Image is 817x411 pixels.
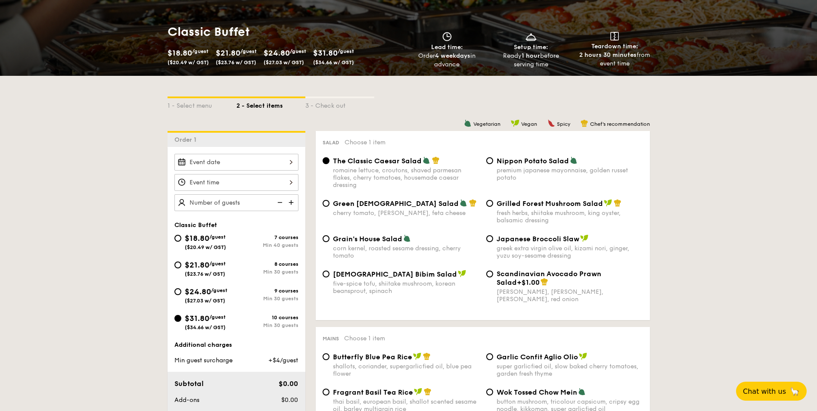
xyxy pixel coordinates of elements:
span: +$4/guest [268,357,298,364]
span: /guest [209,261,226,267]
strong: 1 hour [522,52,540,59]
div: Order in advance [409,52,486,69]
div: 8 courses [236,261,298,267]
span: The Classic Caesar Salad [333,157,422,165]
div: cherry tomato, [PERSON_NAME], feta cheese [333,209,479,217]
input: Scandinavian Avocado Prawn Salad+$1.00[PERSON_NAME], [PERSON_NAME], [PERSON_NAME], red onion [486,271,493,277]
span: Add-ons [174,396,199,404]
div: 7 courses [236,234,298,240]
img: icon-chef-hat.a58ddaea.svg [469,199,477,207]
input: Fragrant Basil Tea Ricethai basil, european basil, shallot scented sesame oil, barley multigrain ... [323,389,329,395]
img: icon-chef-hat.a58ddaea.svg [424,388,432,395]
span: Lead time: [431,44,463,51]
img: icon-reduce.1d2dbef1.svg [273,194,286,211]
span: Teardown time: [591,43,638,50]
span: /guest [290,48,306,54]
div: Min 30 guests [236,269,298,275]
input: The Classic Caesar Saladromaine lettuce, croutons, shaved parmesan flakes, cherry tomatoes, house... [323,157,329,164]
span: Choose 1 item [345,139,385,146]
div: Additional charges [174,341,298,349]
span: [DEMOGRAPHIC_DATA] Bibim Salad [333,270,457,278]
span: Choose 1 item [344,335,385,342]
span: $31.80 [185,314,209,323]
span: Order 1 [174,136,200,143]
span: Subtotal [174,380,204,388]
span: /guest [211,287,227,293]
input: [DEMOGRAPHIC_DATA] Bibim Saladfive-spice tofu, shiitake mushroom, korean beansprout, spinach [323,271,329,277]
input: Event date [174,154,298,171]
input: Butterfly Blue Pea Riceshallots, coriander, supergarlicfied oil, blue pea flower [323,353,329,360]
input: Event time [174,174,298,191]
span: ($23.76 w/ GST) [185,271,225,277]
span: ($20.49 w/ GST) [168,59,209,65]
span: 🦙 [789,386,800,396]
span: ($27.03 w/ GST) [185,298,225,304]
img: icon-chef-hat.a58ddaea.svg [614,199,621,207]
span: +$1.00 [517,278,540,286]
input: Japanese Broccoli Slawgreek extra virgin olive oil, kizami nori, ginger, yuzu soy-sesame dressing [486,235,493,242]
img: icon-vegetarian.fe4039eb.svg [570,156,578,164]
div: shallots, coriander, supergarlicfied oil, blue pea flower [333,363,479,377]
input: $24.80/guest($27.03 w/ GST)9 coursesMin 30 guests [174,288,181,295]
input: Green [DEMOGRAPHIC_DATA] Saladcherry tomato, [PERSON_NAME], feta cheese [323,200,329,207]
img: icon-vegetarian.fe4039eb.svg [422,156,430,164]
div: [PERSON_NAME], [PERSON_NAME], [PERSON_NAME], red onion [497,288,643,303]
img: icon-vegetarian.fe4039eb.svg [403,234,411,242]
div: from event time [576,51,653,68]
img: icon-vegan.f8ff3823.svg [414,388,422,395]
div: Min 30 guests [236,322,298,328]
span: /guest [338,48,354,54]
img: icon-vegan.f8ff3823.svg [580,234,589,242]
div: Min 30 guests [236,296,298,302]
span: Butterfly Blue Pea Rice [333,353,412,361]
img: icon-vegan.f8ff3823.svg [604,199,612,207]
span: $21.80 [185,260,209,270]
span: Nippon Potato Salad [497,157,569,165]
span: Scandinavian Avocado Prawn Salad [497,270,601,286]
h1: Classic Buffet [168,24,405,40]
img: icon-add.58712e84.svg [286,194,298,211]
span: Chef's recommendation [590,121,650,127]
span: Vegetarian [473,121,500,127]
span: ($34.66 w/ GST) [313,59,354,65]
img: icon-vegan.f8ff3823.svg [458,270,466,277]
div: greek extra virgin olive oil, kizami nori, ginger, yuzu soy-sesame dressing [497,245,643,259]
div: Ready before serving time [492,52,569,69]
input: $31.80/guest($34.66 w/ GST)10 coursesMin 30 guests [174,315,181,322]
div: Min 40 guests [236,242,298,248]
span: $24.80 [185,287,211,296]
span: $0.00 [279,380,298,388]
span: ($34.66 w/ GST) [185,324,226,330]
div: romaine lettuce, croutons, shaved parmesan flakes, cherry tomatoes, housemade caesar dressing [333,167,479,189]
img: icon-vegan.f8ff3823.svg [511,119,519,127]
span: Garlic Confit Aglio Olio [497,353,578,361]
span: $24.80 [264,48,290,58]
span: Fragrant Basil Tea Rice [333,388,413,396]
span: /guest [240,48,257,54]
span: $18.80 [185,234,209,243]
span: Setup time: [514,44,548,51]
img: icon-vegetarian.fe4039eb.svg [464,119,472,127]
span: Japanese Broccoli Slaw [497,235,579,243]
input: $18.80/guest($20.49 w/ GST)7 coursesMin 40 guests [174,235,181,242]
img: icon-chef-hat.a58ddaea.svg [423,352,431,360]
img: icon-chef-hat.a58ddaea.svg [541,278,548,286]
div: corn kernel, roasted sesame dressing, cherry tomato [333,245,479,259]
img: icon-vegetarian.fe4039eb.svg [578,388,586,395]
input: Grilled Forest Mushroom Saladfresh herbs, shiitake mushroom, king oyster, balsamic dressing [486,200,493,207]
span: Grilled Forest Mushroom Salad [497,199,603,208]
span: ($27.03 w/ GST) [264,59,304,65]
input: Garlic Confit Aglio Oliosuper garlicfied oil, slow baked cherry tomatoes, garden fresh thyme [486,353,493,360]
img: icon-chef-hat.a58ddaea.svg [581,119,588,127]
span: /guest [209,314,226,320]
input: Number of guests [174,194,298,211]
button: Chat with us🦙 [736,382,807,401]
input: Nippon Potato Saladpremium japanese mayonnaise, golden russet potato [486,157,493,164]
div: premium japanese mayonnaise, golden russet potato [497,167,643,181]
img: icon-clock.2db775ea.svg [441,32,454,41]
span: $21.80 [216,48,240,58]
span: $18.80 [168,48,192,58]
span: ($20.49 w/ GST) [185,244,226,250]
span: $0.00 [281,396,298,404]
span: $31.80 [313,48,338,58]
